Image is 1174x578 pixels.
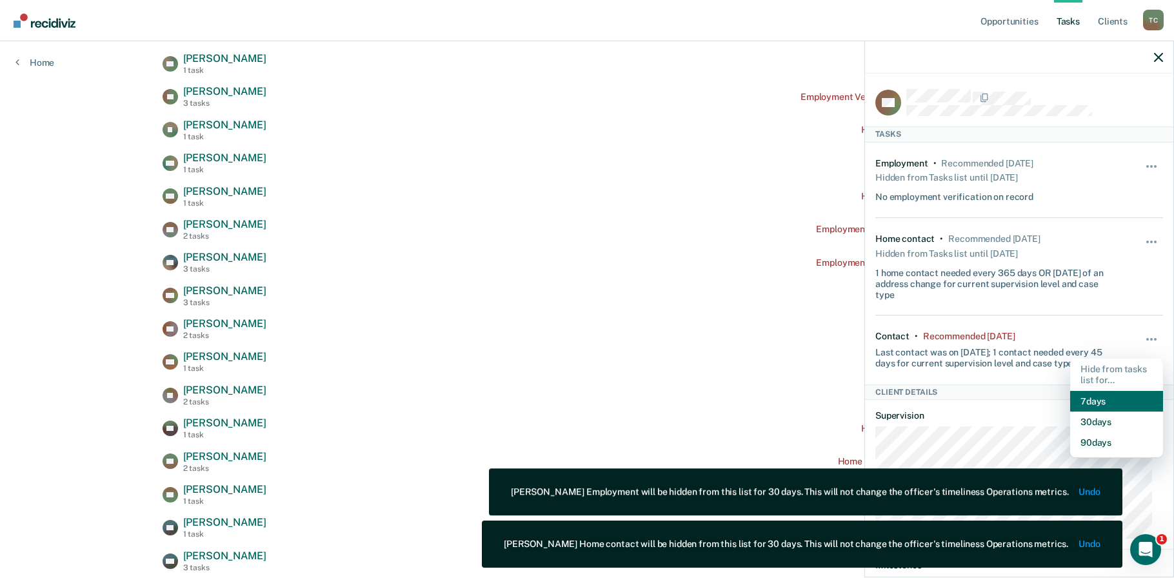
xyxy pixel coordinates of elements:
button: Undo [1079,539,1100,550]
div: 1 task [183,497,266,506]
span: [PERSON_NAME] [183,218,266,230]
div: 1 task [183,364,266,373]
img: Recidiviz [14,14,75,28]
div: 3 tasks [183,264,266,274]
button: 30 days [1070,412,1163,432]
div: Tasks [865,126,1173,142]
div: Recommended 3 months ago [941,158,1033,169]
div: 1 task [183,165,266,174]
div: T C [1143,10,1164,30]
span: 1 [1157,534,1167,544]
div: 1 task [183,66,266,75]
div: Employment Verification recommended [DATE] [816,257,1011,268]
dt: Supervision [875,410,1163,421]
div: Employment Verification recommended a year ago [801,92,1012,103]
div: • [940,234,943,244]
div: 1 task [183,199,266,208]
div: [PERSON_NAME] Employment will be hidden from this list for 30 days. This will not change the offi... [511,486,1068,497]
div: Hide from tasks list for... [1070,359,1163,391]
button: Profile dropdown button [1143,10,1164,30]
div: Recommended 3 months ago [948,234,1040,244]
div: [PERSON_NAME] Home contact will be hidden from this list for 30 days. This will not change the of... [504,539,1068,550]
div: Recommended 2 months ago [923,331,1015,342]
div: Home contact [875,234,935,244]
div: No employment verification on record [875,186,1033,203]
div: 3 tasks [183,563,266,572]
div: Home contact recommended [DATE] [861,423,1012,434]
button: 90 days [1070,432,1163,453]
div: Home contact recommended a month ago [838,456,1012,467]
div: • [933,158,937,169]
span: [PERSON_NAME] [183,417,266,429]
div: Contact [875,331,910,342]
span: [PERSON_NAME] [183,350,266,363]
div: Home contact recommended [DATE] [861,125,1012,135]
span: [PERSON_NAME] [183,251,266,263]
a: Home [15,57,54,68]
div: Last contact was on [DATE]; 1 contact needed every 45 days for current supervision level and case... [875,342,1115,369]
span: [PERSON_NAME] [183,284,266,297]
span: [PERSON_NAME] [183,119,266,131]
span: [PERSON_NAME] [183,550,266,562]
div: Hidden from Tasks list until [DATE] [875,244,1018,263]
div: 1 task [183,430,266,439]
div: 2 tasks [183,232,266,241]
button: Undo [1079,486,1100,497]
div: 3 tasks [183,99,266,108]
div: Client Details [865,384,1173,400]
span: [PERSON_NAME] [183,384,266,396]
div: • [915,331,918,342]
span: [PERSON_NAME] [183,185,266,197]
button: 7 days [1070,391,1163,412]
span: [PERSON_NAME] [183,450,266,463]
iframe: Intercom live chat [1130,534,1161,565]
div: Employment [875,158,928,169]
div: Employment Verification recommended [DATE] [816,224,1011,235]
div: 2 tasks [183,331,266,340]
span: [PERSON_NAME] [183,52,266,65]
div: 1 home contact needed every 365 days OR [DATE] of an address change for current supervision level... [875,263,1115,300]
div: Hidden from Tasks list until [DATE] [875,168,1018,186]
div: 3 tasks [183,298,266,307]
div: Home contact recommended [DATE] [861,191,1012,202]
span: [PERSON_NAME] [183,516,266,528]
div: 1 task [183,530,266,539]
span: [PERSON_NAME] [183,85,266,97]
span: [PERSON_NAME] [183,483,266,495]
div: 2 tasks [183,397,266,406]
span: [PERSON_NAME] [183,317,266,330]
div: 1 task [183,132,266,141]
span: [PERSON_NAME] [183,152,266,164]
div: 2 tasks [183,464,266,473]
